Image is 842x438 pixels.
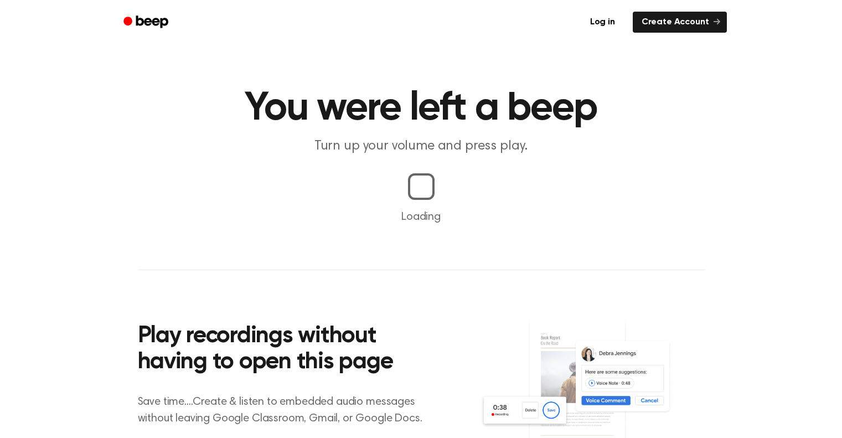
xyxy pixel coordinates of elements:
[138,89,705,128] h1: You were left a beep
[13,209,829,225] p: Loading
[138,394,436,427] p: Save time....Create & listen to embedded audio messages without leaving Google Classroom, Gmail, ...
[579,9,626,35] a: Log in
[633,12,727,33] a: Create Account
[116,12,178,33] a: Beep
[209,137,634,156] p: Turn up your volume and press play.
[138,323,436,376] h2: Play recordings without having to open this page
